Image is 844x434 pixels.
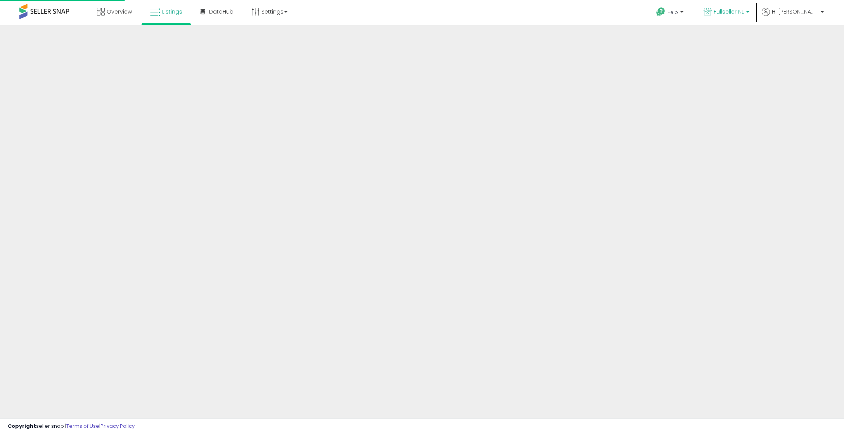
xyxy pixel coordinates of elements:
[714,8,744,16] span: Fullseller NL
[772,8,818,16] span: Hi [PERSON_NAME]
[107,8,132,16] span: Overview
[762,8,824,25] a: Hi [PERSON_NAME]
[668,9,678,16] span: Help
[162,8,182,16] span: Listings
[656,7,666,17] i: Get Help
[650,1,691,25] a: Help
[209,8,233,16] span: DataHub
